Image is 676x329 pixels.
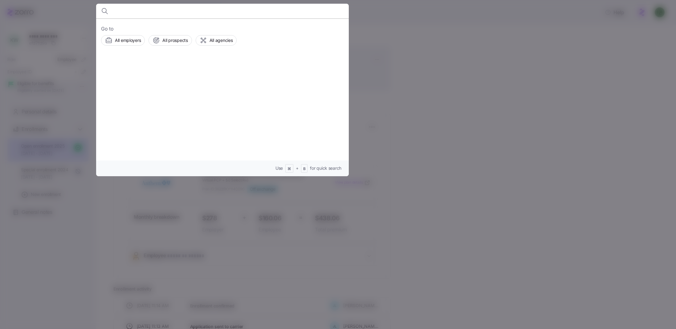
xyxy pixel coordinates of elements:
span: Use [275,165,283,171]
button: All employers [101,35,145,46]
span: for quick search [310,165,341,171]
span: All prospects [162,37,188,43]
button: All agencies [196,35,237,46]
button: All prospects [149,35,192,46]
span: All agencies [210,37,233,43]
span: B [303,166,306,172]
span: + [296,165,299,171]
span: Go to [101,25,344,33]
span: All employers [115,37,141,43]
span: ⌘ [287,166,291,172]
